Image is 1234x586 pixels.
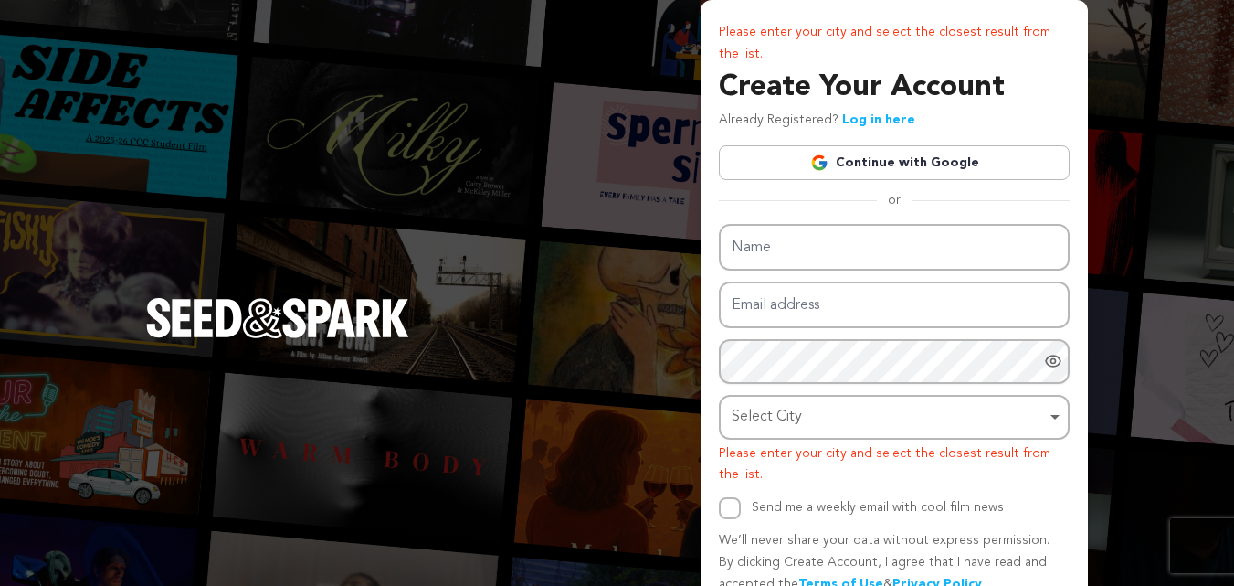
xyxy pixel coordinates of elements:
[1044,352,1062,370] a: Show password as plain text. Warning: this will display your password on the screen.
[810,154,828,172] img: Google logo
[719,145,1070,180] a: Continue with Google
[719,443,1070,487] p: Please enter your city and select the closest result from the list.
[719,22,1070,66] p: Please enter your city and select the closest result from the list.
[719,282,1070,328] input: Email address
[752,501,1004,514] label: Send me a weekly email with cool film news
[719,66,1070,110] h3: Create Your Account
[146,298,409,375] a: Seed&Spark Homepage
[146,298,409,338] img: Seed&Spark Logo
[877,191,912,209] span: or
[732,404,1046,431] div: Select City
[719,110,915,132] p: Already Registered?
[719,224,1070,271] input: Name
[842,113,915,126] a: Log in here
